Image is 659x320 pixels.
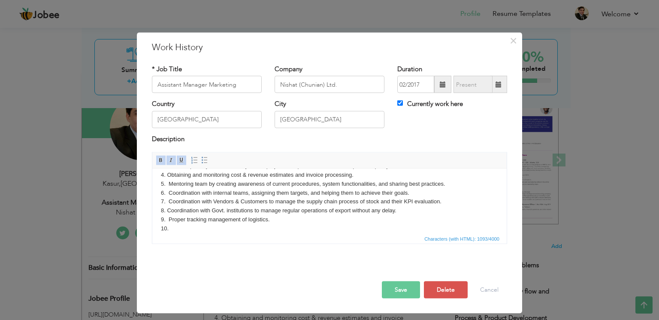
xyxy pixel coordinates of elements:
label: * Job Title [152,65,182,74]
a: Italic [166,156,176,165]
span: × [510,33,517,48]
button: Close [506,34,520,48]
a: Insert/Remove Numbered List [190,156,199,165]
label: Description [152,134,184,143]
input: Present [453,76,493,93]
a: Insert/Remove Bulleted List [200,156,209,165]
label: Duration [397,65,422,74]
iframe: Rich Text Editor, workEditor [152,169,507,233]
label: Currently work here [397,100,463,109]
button: Save [382,281,420,299]
h3: Work History [152,41,507,54]
button: Delete [424,281,468,299]
span: Characters (with HTML): 1093/4000 [423,235,501,243]
label: Company [275,65,302,74]
a: Underline [177,156,186,165]
a: Bold [156,156,166,165]
label: City [275,100,286,109]
input: Currently work here [397,100,403,106]
button: Cancel [472,281,507,299]
label: Country [152,100,175,109]
div: Statistics [423,235,502,243]
input: From [397,76,434,93]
